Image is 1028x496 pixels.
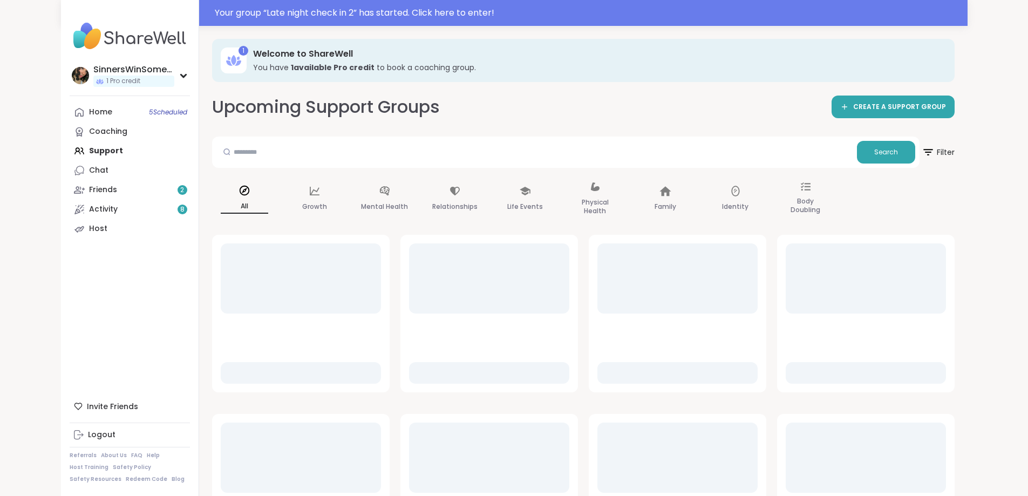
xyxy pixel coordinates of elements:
[70,452,97,459] a: Referrals
[106,77,140,86] span: 1 Pro credit
[857,141,915,164] button: Search
[101,452,127,459] a: About Us
[89,185,117,195] div: Friends
[70,122,190,141] a: Coaching
[131,452,142,459] a: FAQ
[70,103,190,122] a: Home5Scheduled
[432,200,478,213] p: Relationships
[215,6,961,19] div: Your group “ Late night check in 2 ” has started. Click here to enter!
[302,200,327,213] p: Growth
[239,46,248,56] div: 1
[853,103,946,112] span: CREATE A SUPPORT GROUP
[253,62,940,73] h3: You have to book a coaching group.
[89,223,107,234] div: Host
[149,108,187,117] span: 5 Scheduled
[70,161,190,180] a: Chat
[571,196,619,218] p: Physical Health
[126,475,167,483] a: Redeem Code
[922,137,955,168] button: Filter
[655,200,676,213] p: Family
[70,397,190,416] div: Invite Friends
[361,200,408,213] p: Mental Health
[722,200,748,213] p: Identity
[922,139,955,165] span: Filter
[874,147,898,157] span: Search
[93,64,174,76] div: SinnersWinSometimes
[147,452,160,459] a: Help
[253,48,940,60] h3: Welcome to ShareWell
[180,205,185,214] span: 8
[88,430,115,440] div: Logout
[70,200,190,219] a: Activity8
[70,425,190,445] a: Logout
[782,195,829,216] p: Body Doubling
[172,475,185,483] a: Blog
[70,180,190,200] a: Friends2
[70,464,108,471] a: Host Training
[507,200,543,213] p: Life Events
[221,200,268,214] p: All
[832,96,955,118] a: CREATE A SUPPORT GROUP
[212,95,440,119] h2: Upcoming Support Groups
[70,475,121,483] a: Safety Resources
[180,186,184,195] span: 2
[113,464,151,471] a: Safety Policy
[70,17,190,55] img: ShareWell Nav Logo
[291,62,375,73] b: 1 available Pro credit
[89,107,112,118] div: Home
[70,219,190,239] a: Host
[89,204,118,215] div: Activity
[72,67,89,84] img: SinnersWinSometimes
[89,126,127,137] div: Coaching
[89,165,108,176] div: Chat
